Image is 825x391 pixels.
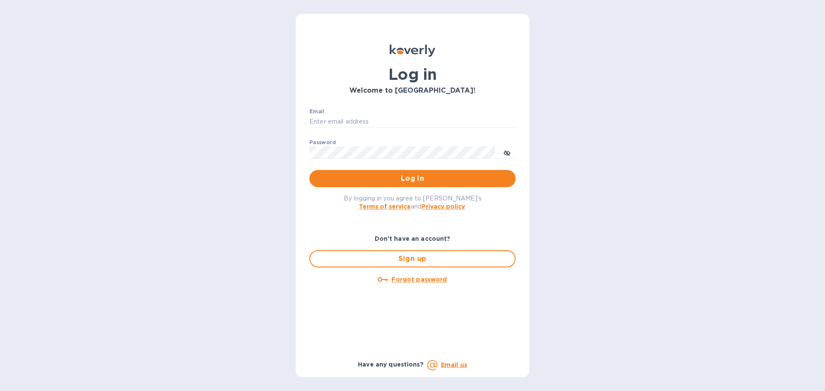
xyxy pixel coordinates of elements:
[309,65,516,83] h1: Log in
[359,203,411,210] a: Terms of service
[309,109,324,114] label: Email
[358,361,424,368] b: Have any questions?
[344,195,482,210] span: By logging in you agree to [PERSON_NAME]'s and .
[391,276,447,283] u: Forgot password
[309,140,336,145] label: Password
[316,173,509,184] span: Log in
[309,250,516,267] button: Sign up
[441,361,467,368] a: Email us
[375,235,451,242] b: Don't have an account?
[317,254,508,264] span: Sign up
[309,87,516,95] h3: Welcome to [GEOGRAPHIC_DATA]!
[309,170,516,187] button: Log in
[422,203,465,210] a: Privacy policy
[309,115,516,128] input: Enter email address
[390,45,435,57] img: Koverly
[498,144,516,161] button: toggle password visibility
